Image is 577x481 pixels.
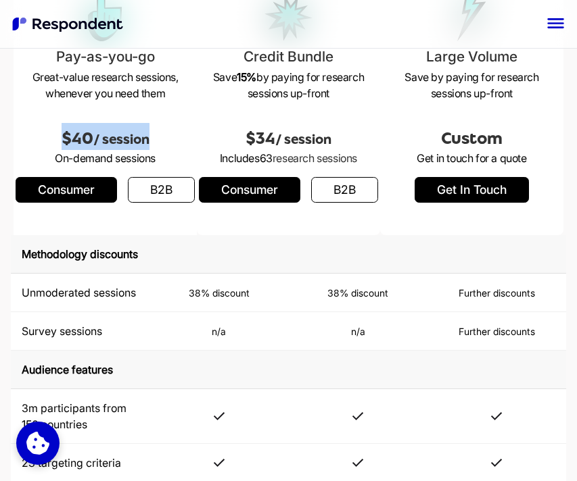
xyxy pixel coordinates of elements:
strong: 15% [237,70,256,84]
a: Consumer [199,177,300,203]
span: / session [275,132,331,147]
a: b2b [311,177,378,203]
p: On-demand sessions [24,150,186,166]
p: Save by paying for research sessions up-front [391,69,553,101]
span: $34 [246,129,275,148]
div: menu [545,13,566,35]
td: n/a [289,312,428,351]
a: b2b [128,177,195,203]
span: 63 [260,151,273,165]
span: / session [93,132,149,147]
td: 38% discount [149,274,288,312]
a: Consumer [16,177,117,203]
td: Survey sessions [11,312,149,351]
p: Save by paying for research sessions up-front [208,69,369,101]
h3: Large Volume [391,45,553,69]
img: Untitled UI logotext [11,16,126,33]
h3: Credit Bundle [208,45,369,69]
td: Unmoderated sessions [11,274,149,312]
span: $40 [62,129,93,148]
td: Methodology discounts [11,235,566,274]
td: n/a [149,312,288,351]
td: 3m participants from 150 countries [11,389,149,444]
span: Custom [441,129,503,148]
span: research sessions [273,151,357,165]
td: Further discounts [428,312,566,351]
p: Great-value research sessions, whenever you need them [24,69,186,101]
p: Get in touch for a quote [391,150,553,166]
td: Further discounts [428,274,566,312]
td: 38% discount [289,274,428,312]
a: home [11,16,126,33]
td: Audience features [11,351,566,389]
p: Includes [208,150,369,166]
a: get in touch [415,177,529,203]
h3: Pay-as-you-go [24,45,186,69]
